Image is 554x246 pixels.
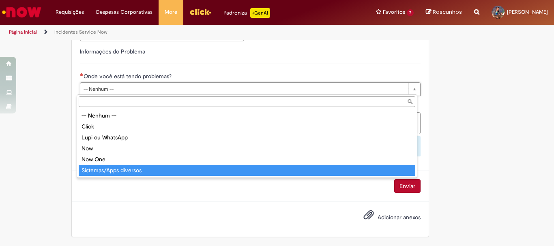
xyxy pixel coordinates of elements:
[79,110,415,121] div: -- Nenhum --
[79,154,415,165] div: Now One
[79,143,415,154] div: Now
[77,109,417,178] ul: Onde você está tendo problemas?
[79,132,415,143] div: Lupi ou WhatsApp
[79,165,415,176] div: Sistemas/Apps diversos
[79,121,415,132] div: Click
